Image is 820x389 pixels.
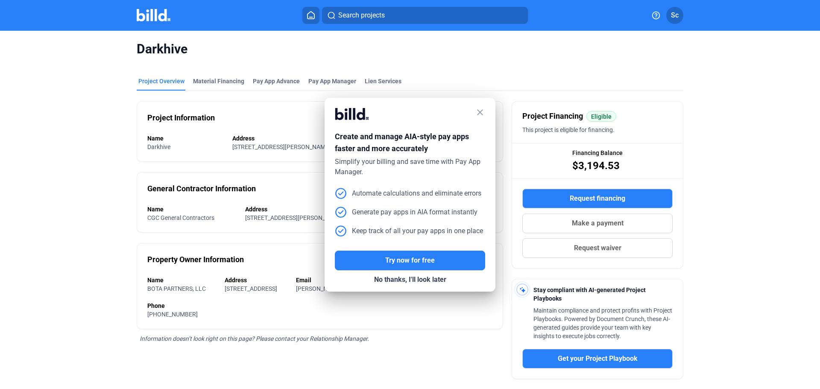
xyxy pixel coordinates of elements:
div: Name [147,276,216,284]
div: Material Financing [193,77,244,85]
span: Search projects [338,10,385,20]
div: Project Overview [138,77,184,85]
div: Keep track of all your pay apps in one place [335,225,483,237]
span: BOTA PARTNERS, LLC [147,285,206,292]
div: Lien Services [365,77,401,85]
span: Request financing [570,193,625,204]
span: Request waiver [574,243,621,253]
span: CGC General Contractors [147,214,214,221]
div: Pay App Advance [253,77,300,85]
div: Address [225,276,287,284]
div: Address [245,205,366,214]
span: Project Financing [522,110,583,122]
span: [STREET_ADDRESS][PERSON_NAME] [232,143,331,150]
div: Name [147,205,237,214]
div: General Contractor Information [147,183,256,195]
span: [STREET_ADDRESS] [225,285,277,292]
div: Project Information [147,112,215,124]
span: $3,194.53 [572,159,620,173]
span: Sc [671,10,679,20]
div: Name [147,134,224,143]
mat-chip: Eligible [586,111,616,122]
span: Information doesn’t look right on this page? Please contact your Relationship Manager. [140,335,369,342]
span: This project is eligible for financing. [522,126,615,133]
mat-icon: close [475,107,485,117]
div: Create and manage AIA-style pay apps faster and more accurately [335,131,485,157]
img: Billd Company Logo [137,9,170,21]
div: Generate pay apps in AIA format instantly [335,206,477,218]
span: Darkhive [137,41,683,57]
span: Pay App Manager [308,77,356,85]
span: [STREET_ADDRESS][PERSON_NAME] [245,214,343,221]
span: Maintain compliance and protect profits with Project Playbooks. Powered by Document Crunch, these... [533,307,672,339]
div: Simplify your billing and save time with Pay App Manager. [335,157,485,177]
span: Get your Project Playbook [558,354,638,364]
span: [PHONE_NUMBER] [147,311,198,318]
span: Financing Balance [572,149,623,157]
div: Phone [147,301,492,310]
span: [PERSON_NAME][EMAIL_ADDRESS][PERSON_NAME][DOMAIN_NAME] [296,285,482,292]
div: Automate calculations and eliminate errors [335,187,481,199]
span: Stay compliant with AI-generated Project Playbooks [533,287,646,302]
button: Try now for free [335,251,485,270]
button: No thanks, I'll look later [335,270,485,289]
div: Email [296,276,492,284]
div: Property Owner Information [147,254,244,266]
span: Darkhive [147,143,170,150]
span: Make a payment [572,218,624,228]
div: Address [232,134,384,143]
